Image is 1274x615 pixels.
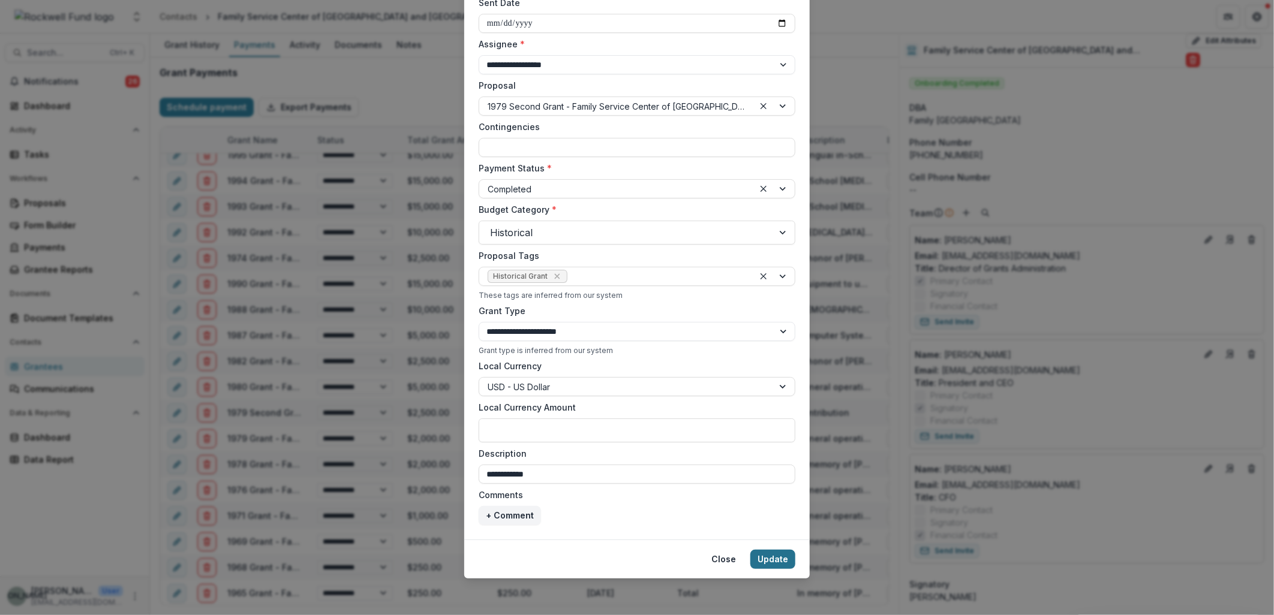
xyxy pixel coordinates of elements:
div: Clear selected options [756,269,771,284]
button: + Comment [479,506,541,525]
label: Grant Type [479,305,788,317]
label: Contingencies [479,120,788,133]
label: Budget Category [479,203,788,216]
div: Grant type is inferred from our system [479,346,795,355]
label: Assignee [479,38,788,50]
label: Proposal [479,79,788,92]
span: Historical Grant [493,272,548,281]
label: Description [479,447,788,460]
label: Comments [479,489,788,501]
label: Local Currency Amount [479,401,788,414]
div: These tags are inferred from our system [479,291,795,300]
div: Clear selected options [756,182,771,196]
button: Update [750,550,795,569]
label: Proposal Tags [479,249,788,262]
div: Remove Historical Grant [551,270,563,282]
button: Close [704,550,743,569]
div: Clear selected options [756,99,771,113]
label: Local Currency [479,360,542,372]
label: Payment Status [479,162,788,174]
